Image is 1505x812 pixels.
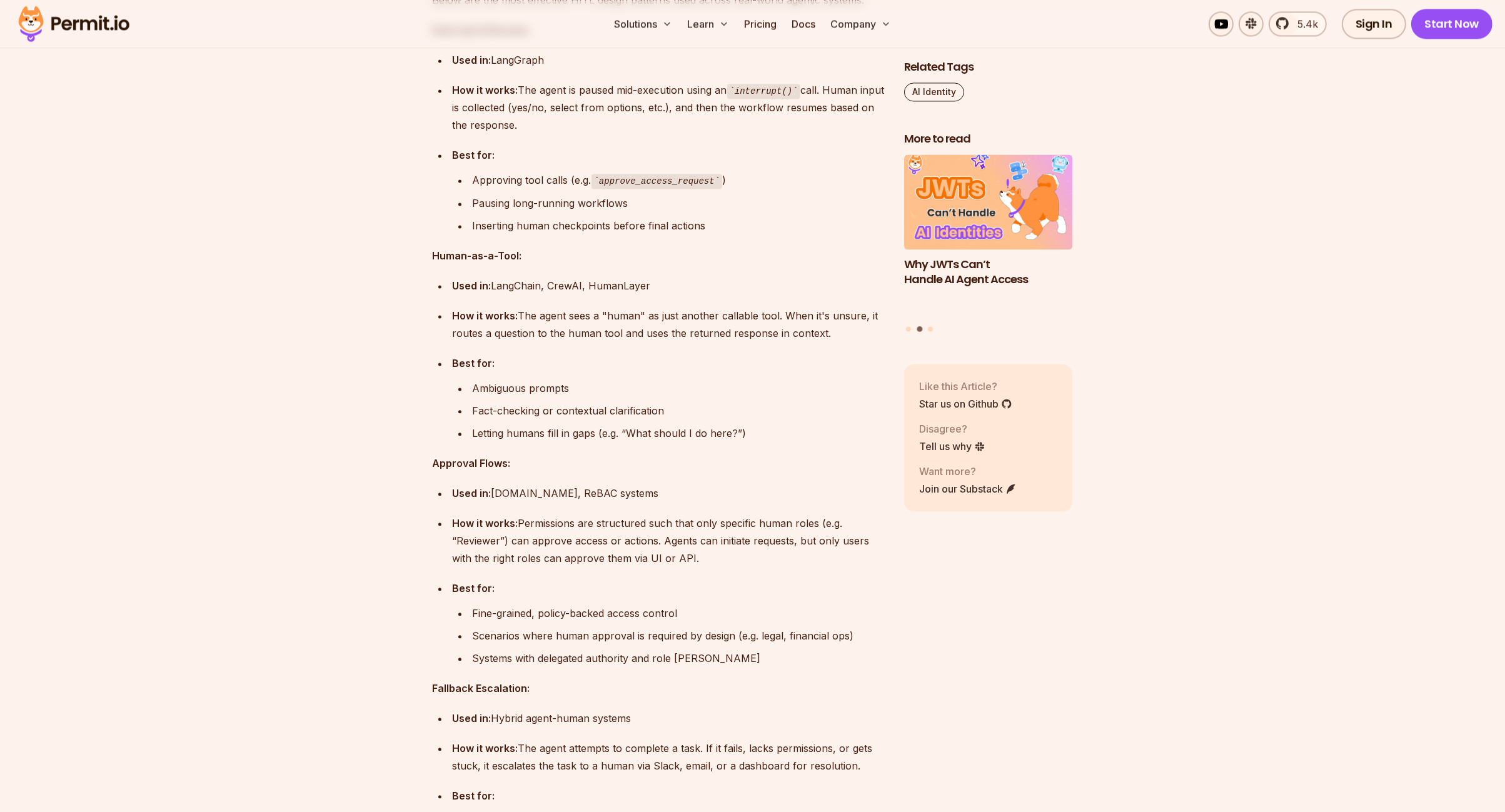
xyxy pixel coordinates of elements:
span: 5.4k [1290,16,1318,31]
div: Pausing long-running workflows [473,194,884,212]
div: The agent is paused mid-execution using an call. Human input is collected (yes/no, select from op... [453,81,884,134]
strong: How it works: [453,84,518,96]
div: Ambiguous prompts [473,379,884,397]
a: Docs [787,11,820,36]
div: Letting humans fill in gaps (e.g. “What should I do here?”) [473,424,884,442]
img: Permit logo [13,3,135,45]
a: Pricing [739,11,782,36]
code: interrupt() [727,84,800,99]
div: The agent sees a "human" as just another callable tool. When it's unsure, it routes a question to... [453,307,884,342]
p: Disagree? [919,421,985,436]
a: Join our Substack [919,481,1017,496]
h2: More to read [904,132,1073,148]
div: Approving tool calls (e.g. ) [473,171,884,189]
a: Tell us why [919,439,985,454]
div: Inserting human checkpoints before final actions [473,217,884,234]
button: Go to slide 2 [917,327,922,333]
strong: How it works: [453,309,518,322]
div: Posts [904,155,1073,334]
p: Want more? [919,464,1017,479]
img: Why JWTs Can’t Handle AI Agent Access [904,155,1073,250]
strong: Best for: [453,357,495,369]
a: Sign In [1342,9,1406,39]
strong: How it works: [453,742,518,754]
div: LangChain, CrewAI, HumanLayer [453,277,884,294]
div: Systems with delegated authority and role [PERSON_NAME] [473,649,884,667]
button: Company [825,11,896,36]
h3: Why JWTs Can’t Handle AI Agent Access [904,257,1073,288]
strong: Fallback Escalation: [433,682,530,694]
strong: Best for: [453,582,495,594]
a: Start Now [1411,9,1493,39]
div: Scenarios where human approval is required by design (e.g. legal, financial ops) [473,627,884,644]
div: Fact-checking or contextual clarification [473,402,884,419]
strong: Used in: [453,712,491,724]
li: 2 of 3 [904,155,1073,319]
div: Hybrid agent-human systems [453,709,884,727]
button: Go to slide 3 [928,327,933,332]
button: Solutions [609,11,677,36]
strong: Best for: [453,149,495,161]
strong: Human-as-a-Tool: [433,249,522,262]
a: 5.4k [1269,11,1327,36]
code: approve_access_request [591,174,723,189]
div: [DOMAIN_NAME], ReBAC systems [453,484,884,502]
strong: Best for: [453,789,495,802]
h2: Related Tags [904,60,1073,76]
p: Like this Article? [919,379,1012,394]
div: Permissions are structured such that only specific human roles (e.g. “Reviewer”) can approve acce... [453,514,884,567]
div: LangGraph [453,51,884,69]
a: AI Identity [904,83,964,102]
strong: How it works: [453,517,518,529]
div: Fine-grained, policy-backed access control [473,604,884,622]
a: Star us on Github [919,396,1012,411]
button: Go to slide 1 [906,327,911,332]
div: The agent attempts to complete a task. If it fails, lacks permissions, or gets stuck, it escalate... [453,739,884,774]
a: Why JWTs Can’t Handle AI Agent AccessWhy JWTs Can’t Handle AI Agent Access [904,155,1073,319]
strong: Used in: [453,487,491,499]
strong: Used in: [453,279,491,292]
strong: Approval Flows: [433,457,511,469]
strong: Used in: [453,54,491,66]
button: Learn [682,11,734,36]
